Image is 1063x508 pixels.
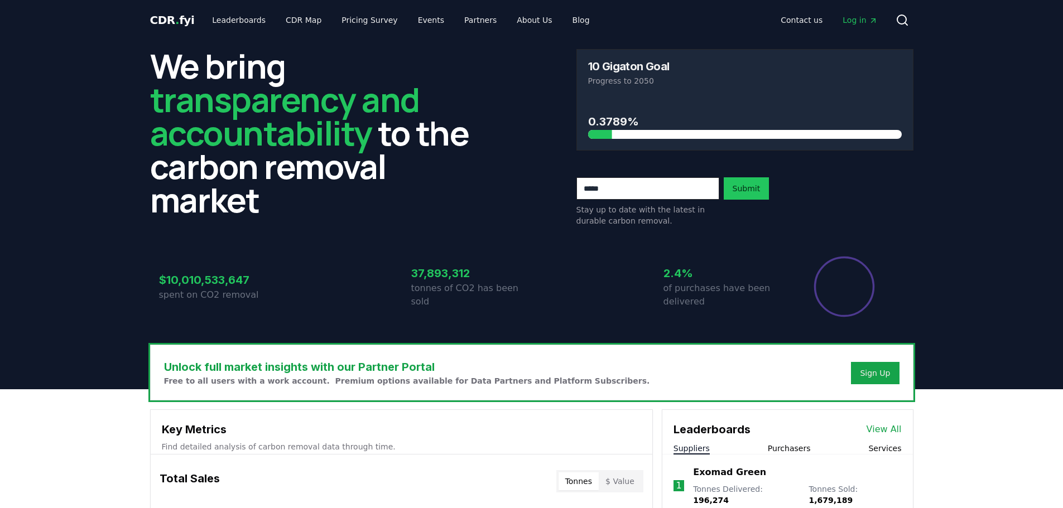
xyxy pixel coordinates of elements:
h3: 2.4% [663,265,784,282]
h3: Unlock full market insights with our Partner Portal [164,359,650,375]
button: Submit [724,177,769,200]
p: Tonnes Sold : [809,483,901,506]
a: About Us [508,10,561,30]
a: Leaderboards [203,10,275,30]
a: Contact us [772,10,831,30]
span: transparency and accountability [150,76,420,156]
button: Suppliers [674,443,710,454]
p: of purchases have been delivered [663,282,784,308]
h3: Key Metrics [162,421,641,438]
button: Services [868,443,901,454]
a: View All [867,423,902,436]
p: tonnes of CO2 has been sold [411,282,532,308]
a: Exomad Green [693,466,766,479]
h3: Leaderboards [674,421,751,438]
button: Tonnes [559,472,599,490]
div: Percentage of sales delivered [813,255,876,318]
p: spent on CO2 removal [159,288,280,302]
span: CDR fyi [150,13,195,27]
span: . [175,13,179,27]
p: Find detailed analysis of carbon removal data through time. [162,441,641,452]
h3: Total Sales [160,470,220,492]
h3: $10,010,533,647 [159,272,280,288]
p: Stay up to date with the latest in durable carbon removal. [576,204,719,226]
nav: Main [203,10,598,30]
span: Log in [843,14,877,26]
a: CDR.fyi [150,12,195,28]
nav: Main [772,10,886,30]
span: 196,274 [693,496,729,505]
a: CDR Map [277,10,330,30]
a: Sign Up [860,367,890,379]
h3: 0.3789% [588,113,902,130]
p: 1 [676,479,681,492]
a: Blog [564,10,599,30]
button: Sign Up [851,362,899,384]
a: Pricing Survey [333,10,406,30]
p: Progress to 2050 [588,75,902,86]
button: Purchasers [768,443,811,454]
p: Tonnes Delivered : [693,483,797,506]
h3: 10 Gigaton Goal [588,61,670,72]
a: Partners [455,10,506,30]
p: Free to all users with a work account. Premium options available for Data Partners and Platform S... [164,375,650,386]
span: 1,679,189 [809,496,853,505]
a: Log in [834,10,886,30]
h3: 37,893,312 [411,265,532,282]
a: Events [409,10,453,30]
h2: We bring to the carbon removal market [150,49,487,216]
button: $ Value [599,472,641,490]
